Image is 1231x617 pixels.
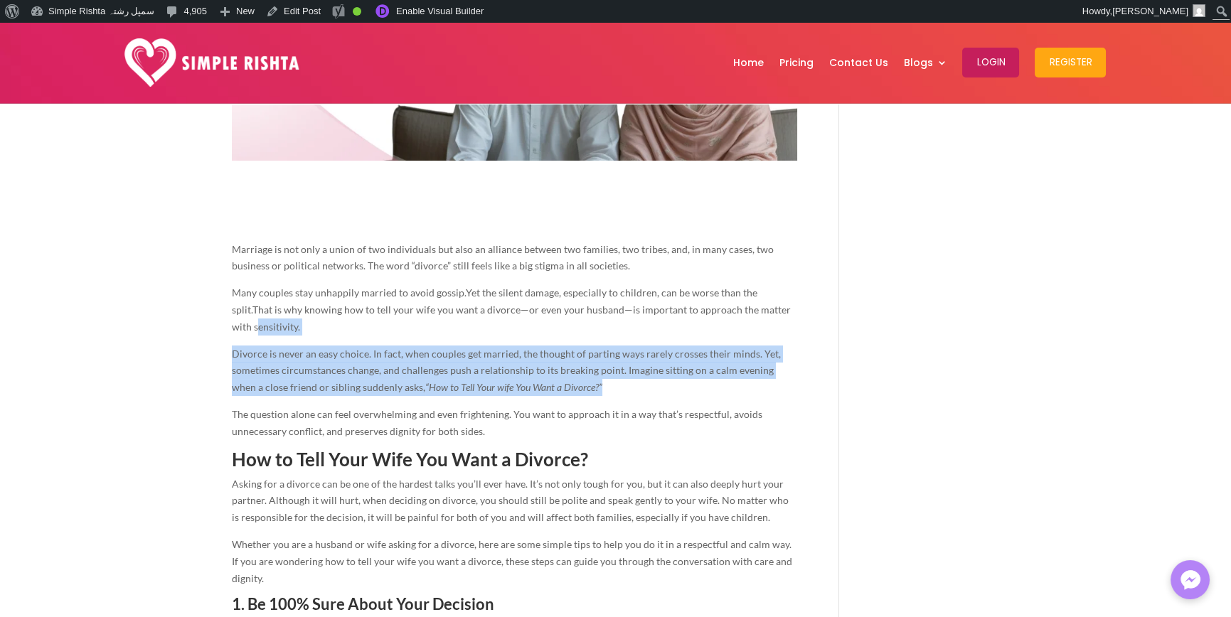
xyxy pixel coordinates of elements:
[232,286,466,299] span: Many couples stay unhappily married to avoid gossip.
[232,286,757,316] span: e silent damage, especially to children, can be worse than the split.
[962,48,1019,77] button: Login
[903,26,947,100] a: Blogs
[232,408,762,437] span: The question alone can feel overwhelming and even frightening. You want to approach it in a way t...
[353,7,361,16] div: Good
[232,478,789,524] span: Asking for a divorce can be one of the hardest talks you’ll ever have. It’s not only tough for yo...
[232,448,588,471] span: How to Tell Your Wife You Want a Divorce?
[1176,566,1205,594] img: Messenger
[1035,26,1106,100] a: Register
[732,26,763,100] a: Home
[232,304,791,333] span: That is why knowing how to tell your wife you want a divorce—or even your husband—is important to...
[466,286,491,299] span: Yet th
[962,26,1019,100] a: Login
[425,381,602,393] span: “How to Tell Your wife You Want a Divorce?”
[232,538,792,584] span: Whether you are a husband or wife asking for a divorce, here are some simple tips to help you do ...
[232,348,781,394] span: Divorce is never an easy choice. In fact, when couples get married, the thought of parting ways r...
[1035,48,1106,77] button: Register
[232,243,774,272] span: Marriage is not only a union of two individuals but also an alliance between two families, two tr...
[232,594,494,613] span: 1. Be 100% Sure About Your Decision
[828,26,888,100] a: Contact Us
[779,26,813,100] a: Pricing
[1112,6,1188,16] span: [PERSON_NAME]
